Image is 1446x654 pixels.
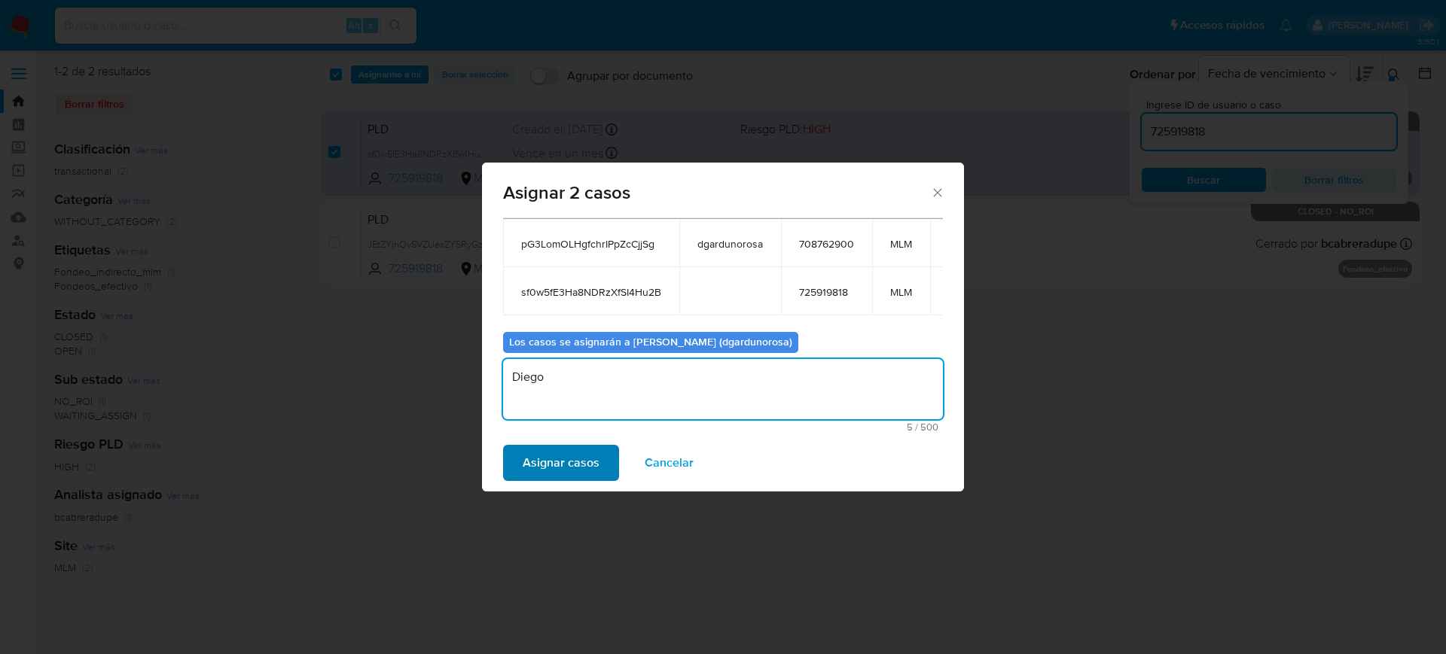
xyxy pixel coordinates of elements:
div: assign-modal [482,163,964,491]
span: dgardunorosa [697,237,763,251]
span: sf0w5fE3Ha8NDRzXfSI4Hu2B [521,285,661,299]
button: Cancelar [625,445,713,481]
span: Asignar 2 casos [503,184,930,202]
button: Cerrar ventana [930,185,944,199]
span: MLM [890,237,912,251]
span: Máximo 500 caracteres [508,422,938,432]
b: Los casos se asignarán a [PERSON_NAME] (dgardunorosa) [509,334,792,349]
span: Asignar casos [523,446,599,479]
span: Cancelar [645,446,694,479]
span: pG3LomOLHgfchrIPpZcCjjSg [521,237,661,251]
span: 708762900 [799,237,854,251]
span: MLM [890,285,912,299]
button: Asignar casos [503,445,619,481]
span: 725919818 [799,285,854,299]
textarea: Diego [503,359,943,419]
